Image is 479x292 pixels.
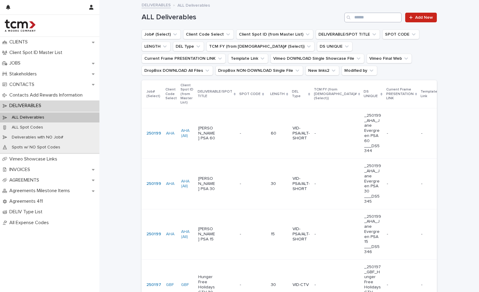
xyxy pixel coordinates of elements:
[7,220,54,226] p: All Expense Codes
[183,30,234,39] button: Client Code Select
[7,71,42,77] p: Stakeholders
[181,282,189,287] a: GBF
[421,230,424,237] p: -
[198,126,216,141] p: [PERSON_NAME] PSA 60
[7,103,46,109] p: DELIVERABLES
[7,188,75,194] p: Agreements Milestone Items
[177,2,210,8] p: ALL Deliverables
[315,181,332,186] p: -
[7,156,62,162] p: Vimeo Showcase Links
[405,13,437,22] a: Add New
[240,130,242,136] p: -
[215,66,303,75] button: DropBox NON-DOWNLOAD Single File
[364,88,379,100] p: DS UNIQUE
[7,125,48,130] p: ALL Spot Codes
[315,282,332,287] p: -
[142,30,181,39] button: Job# (Select)
[146,232,161,237] a: 250199
[314,86,357,102] p: TCM FY (from [DEMOGRAPHIC_DATA]# (Select))
[415,15,433,20] span: Add New
[166,131,174,136] a: AHA
[181,128,193,138] a: AHA (All)
[206,42,315,51] button: TCM FY (from Job# (Select))
[146,131,161,136] a: 250199
[292,88,307,100] p: DEL Type
[228,54,268,63] button: Template Link
[7,39,33,45] p: CLIENTS
[421,130,424,136] p: -
[7,115,49,120] p: ALL Deliverables
[146,181,161,186] a: 250199
[7,50,67,56] p: Client Spot ID Master List
[271,54,364,63] button: Vimeo DOWNLOAD Single Showcase File
[317,42,352,51] button: DS UNIQUE
[387,130,389,136] p: -
[421,180,424,186] p: -
[198,176,216,191] p: [PERSON_NAME] PSA 30
[421,88,437,100] p: Template Link
[166,181,174,186] a: AHA
[7,167,35,173] p: INVOICES
[7,177,44,183] p: AGREEMENTS
[342,66,377,75] button: Modified by
[181,179,193,189] a: AHA (All)
[271,282,287,287] p: 30
[5,20,36,32] img: 4hMmSqQkux38exxPVZHQ
[315,131,332,136] p: -
[382,30,419,39] button: SPOT CODE
[315,232,332,237] p: -
[305,66,339,75] button: New links2
[240,281,242,287] p: -
[240,230,242,237] p: -
[7,92,87,98] p: Contacts Add Rewards Information
[173,42,204,51] button: DEL Type
[421,281,424,287] p: -
[198,88,232,100] p: DELIVERABLE/SPOT TITLE
[166,232,174,237] a: AHA
[181,229,193,240] a: AHA (All)
[142,54,226,63] button: Current Frame PRESENTATION LINK
[198,227,216,242] p: [PERSON_NAME] PSA 15
[270,91,285,97] p: LENGTH
[293,126,310,141] p: VID-PSA/ALT-SHORT
[7,135,68,140] p: Deliverables with NO Job#
[293,282,310,287] p: VID-CTV
[364,163,382,204] p: _250199_AHA_Jane Evergreen PSA 30 ___DS5345
[387,281,389,287] p: -
[7,60,25,66] p: JOBS
[316,30,380,39] button: DELIVERABLE/SPOT TITLE
[142,66,213,75] button: DropBox DOWNLOAD All Files
[165,86,177,102] p: Client Code Select
[7,145,65,150] p: Spots w/ NO Spot Codes
[7,82,39,87] p: CONTACTS
[364,113,382,154] p: _250199_AHA_Jane Evergreen PSA 60 ___DS5344
[236,30,313,39] button: Client Spot ID (from Master List)
[344,13,402,22] input: Search
[180,82,194,106] p: Client Spot ID (from Master List)
[387,180,389,186] p: -
[239,91,261,97] p: SPOT CODE
[271,131,287,136] p: 60
[142,13,342,22] h1: ALL Deliverables
[146,88,162,100] p: Job# (Select)
[146,282,161,287] a: 250197
[7,209,47,215] p: DELIV Type List
[240,180,242,186] p: -
[7,198,48,204] p: Agreements 411
[387,230,389,237] p: -
[293,176,310,191] p: VID-PSA/ALT-SHORT
[271,232,287,237] p: 15
[386,86,414,102] p: Current Frame PRESENTATION LINK
[364,214,382,255] p: _250199_AHA_Jane Evergreen PSA 15 ___DS5346
[293,227,310,242] p: VID-PSA/ALT-SHORT
[142,1,171,8] a: DELIVERABLES
[367,54,412,63] button: Vimeo Final Web
[142,42,171,51] button: LENGTH
[166,282,174,287] a: GBF
[271,181,287,186] p: 30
